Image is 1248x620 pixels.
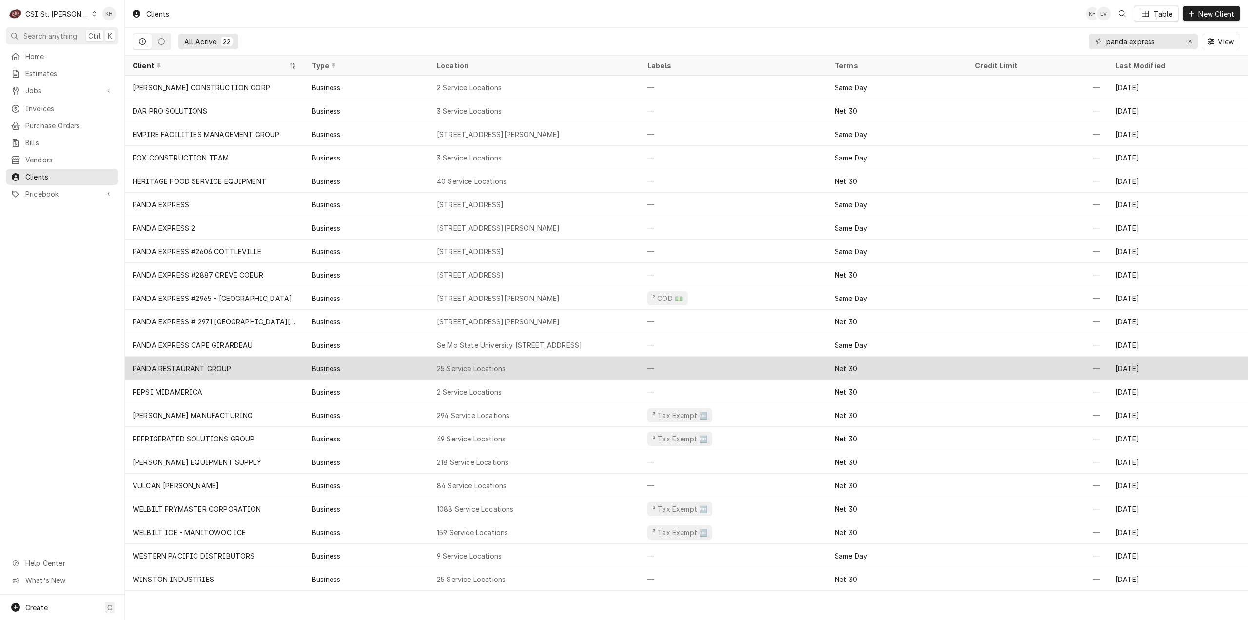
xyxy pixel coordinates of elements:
div: — [640,146,827,169]
span: Vendors [25,155,114,165]
div: [DATE] [1108,567,1248,591]
div: Net 30 [835,457,857,467]
input: Keyword search [1106,34,1179,49]
div: — [640,380,827,403]
div: [STREET_ADDRESS] [437,200,504,210]
div: PANDA EXPRESS #2887 CREVE COEUR [133,270,263,280]
div: Same Day [835,129,867,140]
div: Business [312,551,340,561]
div: Business [312,246,340,257]
div: Location [437,60,632,71]
div: — [640,474,827,497]
div: [PERSON_NAME] CONSTRUCTION CORP [133,82,270,93]
div: [DATE] [1108,286,1248,310]
a: Home [6,48,118,64]
div: [DATE] [1108,240,1248,263]
div: Net 30 [835,176,857,186]
div: Business [312,223,340,233]
div: PANDA EXPRESS # 2971 [GEOGRAPHIC_DATA][PERSON_NAME] [133,317,296,327]
div: — [967,520,1108,544]
div: [DATE] [1108,357,1248,380]
div: Business [312,574,340,584]
div: ² COD 💵 [651,293,684,303]
div: — [967,169,1108,193]
div: Business [312,200,340,210]
div: Same Day [835,551,867,561]
div: — [640,567,827,591]
div: ³ Tax Exempt 🆓 [651,504,708,514]
div: EMPIRE FACILITIES MANAGEMENT GROUP [133,129,279,140]
div: Business [312,457,340,467]
div: — [640,450,827,474]
div: [DATE] [1108,474,1248,497]
div: Same Day [835,82,867,93]
div: Last Modified [1115,60,1238,71]
div: Net 30 [835,574,857,584]
div: [STREET_ADDRESS][PERSON_NAME] [437,129,560,140]
div: — [967,427,1108,450]
div: — [967,450,1108,474]
button: Erase input [1182,34,1198,49]
div: Credit Limit [975,60,1098,71]
div: 1088 Service Locations [437,504,514,514]
div: Net 30 [835,387,857,397]
div: Business [312,340,340,350]
span: What's New [25,575,113,585]
a: Estimates [6,65,118,81]
div: [DATE] [1108,263,1248,286]
div: 49 Service Locations [437,434,506,444]
div: — [640,76,827,99]
div: — [640,169,827,193]
div: [DATE] [1108,216,1248,240]
span: Purchase Orders [25,120,114,131]
div: [DATE] [1108,380,1248,403]
div: Se Mo State University [STREET_ADDRESS] [437,340,582,350]
a: Invoices [6,100,118,117]
div: — [967,403,1108,427]
div: PANDA EXPRESS #2606 COTTLEVILLE [133,246,261,257]
div: — [967,567,1108,591]
div: Business [312,434,340,444]
div: Business [312,317,340,327]
div: [DATE] [1108,544,1248,567]
div: — [967,99,1108,122]
span: Search anything [23,31,77,41]
div: Business [312,410,340,420]
div: KH [102,7,116,20]
span: Ctrl [88,31,101,41]
div: [DATE] [1108,403,1248,427]
div: [STREET_ADDRESS][PERSON_NAME] [437,293,560,303]
div: — [640,333,827,357]
div: Same Day [835,223,867,233]
div: CSI St. Louis's Avatar [9,7,22,20]
span: Help Center [25,558,113,568]
span: Create [25,603,48,612]
div: Net 30 [835,410,857,420]
div: 22 [223,37,231,47]
div: — [640,544,827,567]
div: Kelsey Hetlage's Avatar [1086,7,1099,20]
div: — [640,310,827,333]
div: [DATE] [1108,520,1248,544]
div: — [640,240,827,263]
div: Business [312,527,340,538]
a: Go to Help Center [6,555,118,571]
div: Net 30 [835,527,857,538]
div: — [640,216,827,240]
a: Vendors [6,152,118,168]
span: View [1216,37,1236,47]
button: Open search [1114,6,1130,21]
div: 25 Service Locations [437,574,506,584]
div: Business [312,387,340,397]
div: Labels [647,60,819,71]
div: — [640,193,827,216]
div: [DATE] [1108,497,1248,520]
div: [STREET_ADDRESS][PERSON_NAME] [437,223,560,233]
span: Jobs [25,85,99,96]
div: Same Day [835,153,867,163]
div: Net 30 [835,363,857,374]
div: Business [312,82,340,93]
div: CSI St. [PERSON_NAME] [25,9,89,19]
div: — [967,216,1108,240]
div: 84 Service Locations [437,480,507,491]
